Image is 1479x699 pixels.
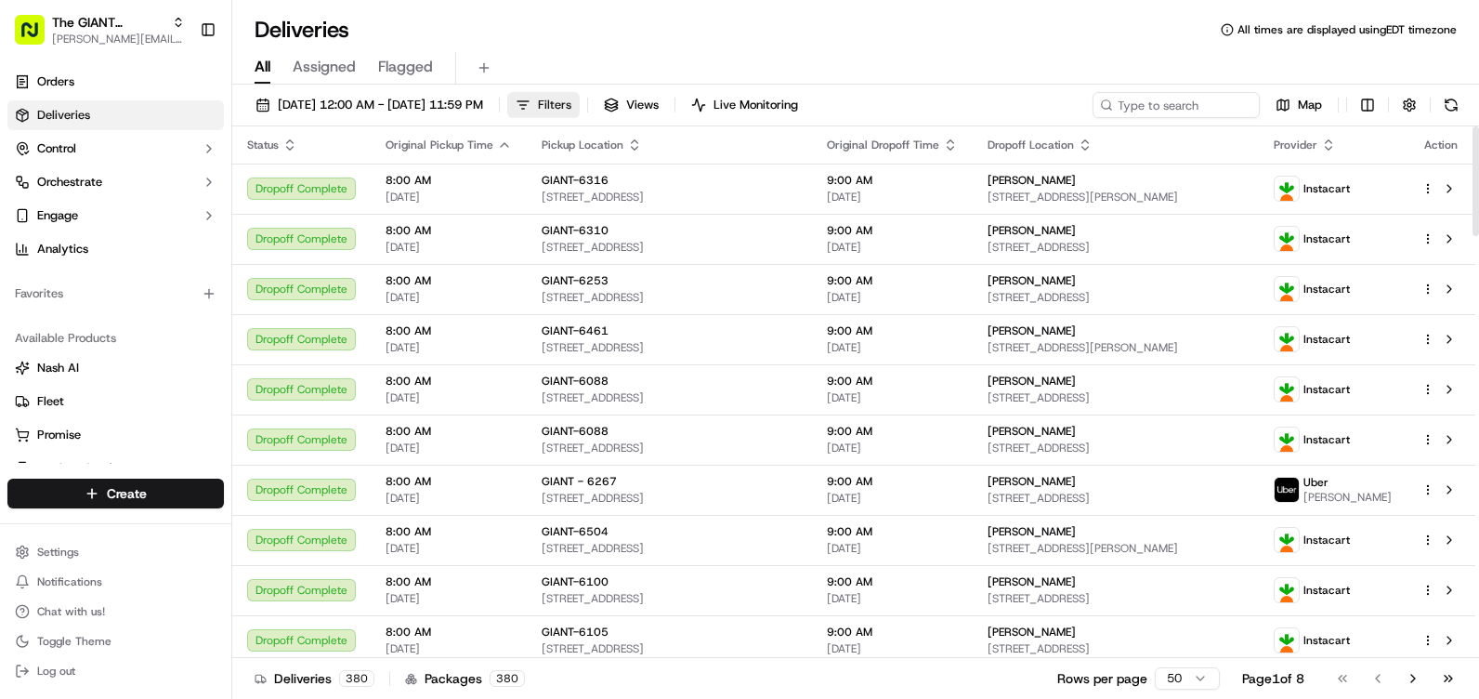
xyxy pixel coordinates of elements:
[596,92,667,118] button: Views
[542,474,617,489] span: GIANT - 6267
[1303,332,1350,347] span: Instacart
[827,390,958,405] span: [DATE]
[37,604,105,619] span: Chat with us!
[988,491,1244,506] span: [STREET_ADDRESS]
[542,190,797,204] span: [STREET_ADDRESS]
[7,279,224,309] div: Favorites
[7,167,224,197] button: Orchestrate
[542,441,797,455] span: [STREET_ADDRESS]
[386,641,512,656] span: [DATE]
[15,393,216,410] a: Fleet
[988,541,1244,556] span: [STREET_ADDRESS][PERSON_NAME]
[386,173,512,188] span: 8:00 AM
[37,174,102,191] span: Orchestrate
[827,273,958,288] span: 9:00 AM
[37,207,78,224] span: Engage
[1303,282,1350,297] span: Instacart
[542,491,797,506] span: [STREET_ADDRESS]
[7,234,224,264] a: Analytics
[339,670,374,687] div: 380
[7,201,224,231] button: Engage
[626,97,659,113] span: Views
[542,524,609,539] span: GIANT-6504
[52,13,164,32] button: The GIANT Company
[827,223,958,238] span: 9:00 AM
[1298,97,1322,113] span: Map
[827,641,958,656] span: [DATE]
[386,625,512,640] span: 8:00 AM
[278,97,483,113] span: [DATE] 12:00 AM - [DATE] 11:59 PM
[827,374,958,389] span: 9:00 AM
[507,92,580,118] button: Filters
[107,484,147,503] span: Create
[131,314,225,329] a: Powered byPylon
[542,625,609,640] span: GIANT-6105
[7,599,224,625] button: Chat with us!
[7,353,224,383] button: Nash AI
[37,360,79,376] span: Nash AI
[542,240,797,255] span: [STREET_ADDRESS]
[542,323,609,338] span: GIANT-6461
[988,290,1244,305] span: [STREET_ADDRESS]
[1303,583,1350,598] span: Instacart
[19,19,56,56] img: Nash
[542,223,609,238] span: GIANT-6310
[988,641,1244,656] span: [STREET_ADDRESS]
[1421,138,1460,152] div: Action
[386,240,512,255] span: [DATE]
[1438,92,1464,118] button: Refresh
[1275,628,1299,653] img: profile_instacart_ahold_partner.png
[7,454,224,483] button: Product Catalog
[1303,475,1328,490] span: Uber
[988,390,1244,405] span: [STREET_ADDRESS]
[542,138,623,152] span: Pickup Location
[827,323,958,338] span: 9:00 AM
[827,190,958,204] span: [DATE]
[37,241,88,257] span: Analytics
[7,323,224,353] div: Available Products
[386,524,512,539] span: 8:00 AM
[538,97,571,113] span: Filters
[7,387,224,416] button: Fleet
[713,97,798,113] span: Live Monitoring
[827,491,958,506] span: [DATE]
[37,427,81,443] span: Promise
[255,56,270,78] span: All
[19,271,33,286] div: 📗
[988,223,1076,238] span: [PERSON_NAME]
[827,424,958,439] span: 9:00 AM
[19,178,52,211] img: 1736555255976-a54dd68f-1ca7-489b-9aae-adbdc363a1c4
[988,323,1076,338] span: [PERSON_NAME]
[157,271,172,286] div: 💻
[827,625,958,640] span: 9:00 AM
[386,323,512,338] span: 8:00 AM
[386,541,512,556] span: [DATE]
[988,273,1076,288] span: [PERSON_NAME]
[542,340,797,355] span: [STREET_ADDRESS]
[1303,231,1350,246] span: Instacart
[542,591,797,606] span: [STREET_ADDRESS]
[7,134,224,164] button: Control
[1275,227,1299,251] img: profile_instacart_ahold_partner.png
[1303,181,1350,196] span: Instacart
[1275,327,1299,351] img: profile_instacart_ahold_partner.png
[247,138,279,152] span: Status
[1242,669,1304,688] div: Page 1 of 8
[386,340,512,355] span: [DATE]
[827,574,958,589] span: 9:00 AM
[37,634,111,649] span: Toggle Theme
[37,664,75,679] span: Log out
[988,190,1244,204] span: [STREET_ADDRESS][PERSON_NAME]
[988,240,1244,255] span: [STREET_ADDRESS]
[827,524,958,539] span: 9:00 AM
[1275,578,1299,602] img: profile_instacart_ahold_partner.png
[37,73,74,90] span: Orders
[542,424,609,439] span: GIANT-6088
[1303,533,1350,547] span: Instacart
[15,460,216,477] a: Product Catalog
[15,360,216,376] a: Nash AI
[386,574,512,589] span: 8:00 AM
[185,315,225,329] span: Pylon
[827,474,958,489] span: 9:00 AM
